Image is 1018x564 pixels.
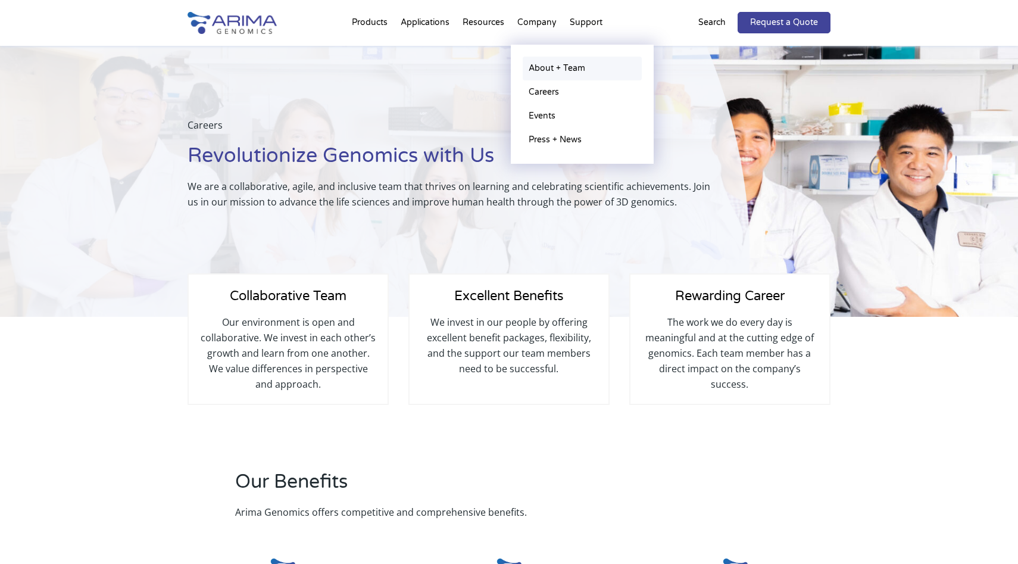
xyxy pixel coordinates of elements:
span: Collaborative Team [230,288,346,304]
p: Our environment is open and collaborative. We invest in each other’s growth and learn from one an... [201,314,376,392]
p: We invest in our people by offering excellent benefit packages, flexibility, and the support our ... [421,314,597,376]
h2: Our Benefits [235,469,661,504]
h1: Revolutionize Genomics with Us [188,142,720,179]
a: About + Team [523,57,642,80]
img: Arima-Genomics-logo [188,12,277,34]
p: Search [698,15,726,30]
p: Arima Genomics offers competitive and comprehensive benefits. [235,504,661,520]
a: Careers [523,80,642,104]
p: Careers [188,117,720,142]
a: Press + News [523,128,642,152]
p: The work we do every day is meaningful and at the cutting edge of genomics. Each team member has ... [642,314,817,392]
p: We are a collaborative, agile, and inclusive team that thrives on learning and celebrating scient... [188,179,720,210]
span: Rewarding Career [675,288,785,304]
a: Request a Quote [738,12,830,33]
a: Events [523,104,642,128]
span: Excellent Benefits [454,288,564,304]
